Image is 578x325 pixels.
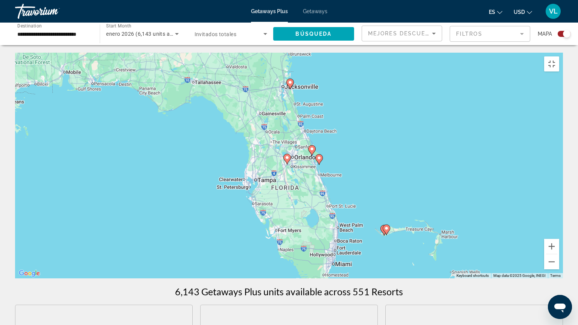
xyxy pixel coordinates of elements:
button: User Menu [543,3,563,19]
a: Terms (opens in new tab) [550,273,561,278]
button: Búsqueda [273,27,354,41]
h1: 6,143 Getaways Plus units available across 551 Resorts [175,286,403,297]
button: Toggle fullscreen view [544,56,559,71]
span: USD [514,9,525,15]
span: Mapa [538,29,552,39]
span: Destination [17,23,42,28]
span: Búsqueda [295,31,332,37]
iframe: Button to launch messaging window [548,295,572,319]
span: Map data ©2025 Google, INEGI [493,273,546,278]
mat-select: Sort by [368,29,436,38]
a: Open this area in Google Maps (opens a new window) [17,269,42,278]
span: VL [549,8,558,15]
button: Change currency [514,6,532,17]
button: Filter [450,26,530,42]
span: enero 2026 (6,143 units available) [106,31,191,37]
img: Google [17,269,42,278]
button: Change language [489,6,502,17]
span: Mejores descuentos [368,30,443,36]
button: Zoom out [544,254,559,269]
span: Invitados totales [195,31,236,37]
span: Start Month [106,23,131,29]
button: Keyboard shortcuts [456,273,489,278]
button: Zoom in [544,239,559,254]
a: Getaways Plus [251,8,288,14]
a: Travorium [15,2,90,21]
span: es [489,9,495,15]
a: Getaways [303,8,327,14]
